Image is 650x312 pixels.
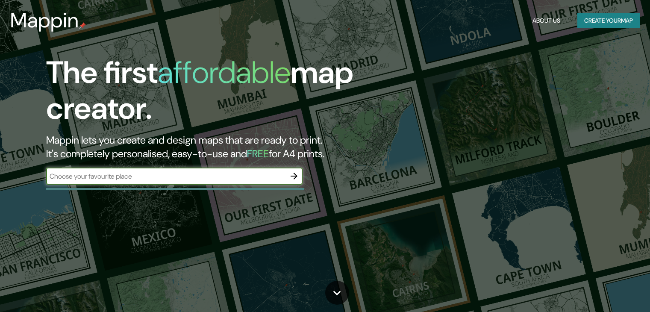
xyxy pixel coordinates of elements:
h3: Mappin [10,9,79,32]
h2: Mappin lets you create and design maps that are ready to print. It's completely personalised, eas... [46,133,371,161]
input: Choose your favourite place [46,171,285,181]
h5: FREE [247,147,269,160]
img: mappin-pin [79,22,86,29]
h1: The first map creator. [46,55,371,133]
button: Create yourmap [577,13,640,29]
h1: affordable [158,53,291,92]
button: About Us [529,13,564,29]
